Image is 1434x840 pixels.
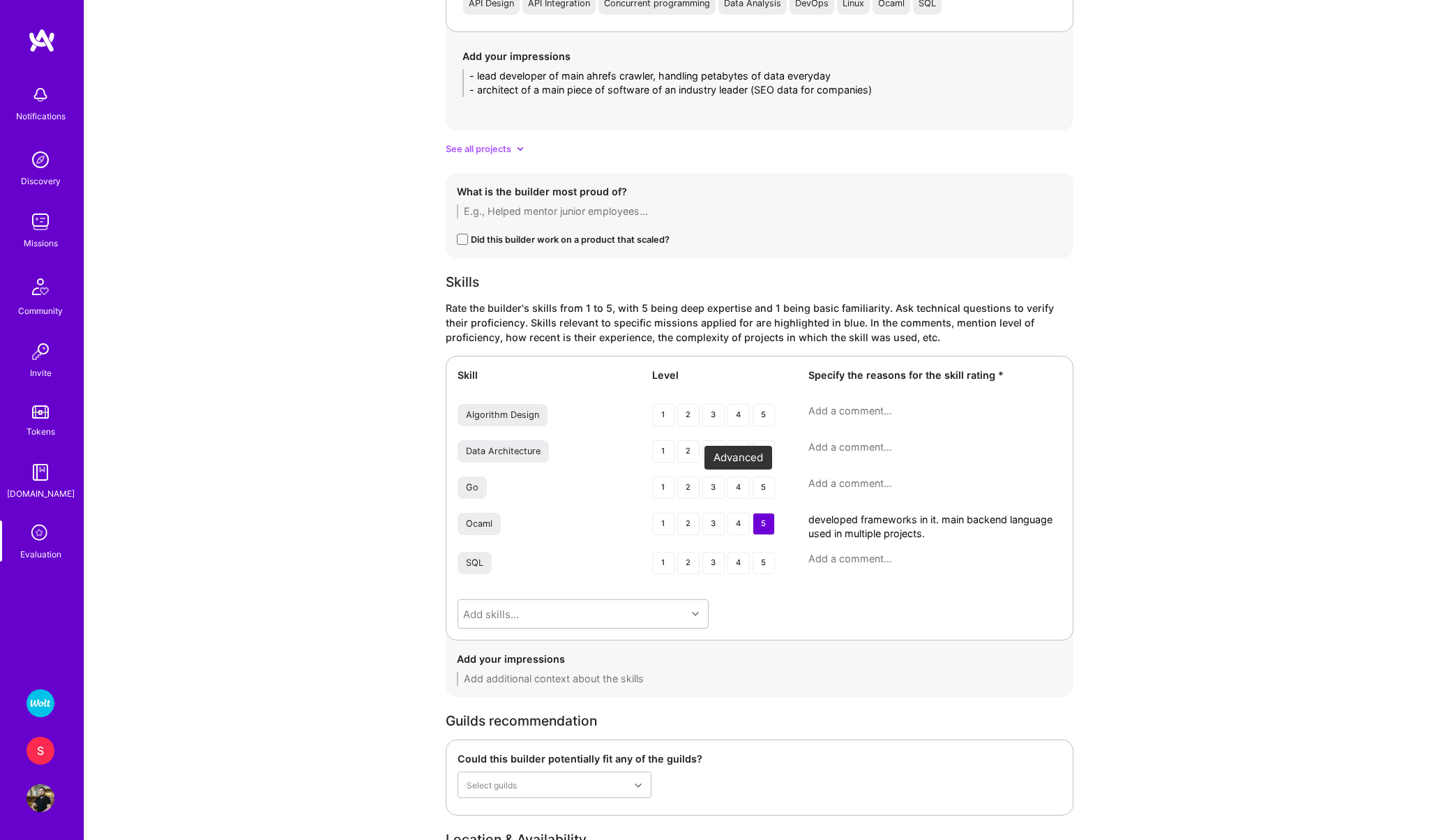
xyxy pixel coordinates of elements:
[727,552,750,574] div: 4
[466,482,478,493] div: Go
[677,513,700,535] div: 2
[27,208,54,236] img: teamwork
[27,737,54,765] div: S
[753,513,775,535] div: 5
[446,275,1073,290] div: Skills
[462,69,1057,97] textarea: - lead developer of main ahrefs crawler, handling petabytes of data everyday - architect of a mai...
[702,477,725,499] div: 3
[27,146,54,174] img: discovery
[677,440,700,463] div: 2
[446,142,511,156] span: See all projects
[677,477,700,499] div: 2
[652,440,674,463] div: 1
[27,520,54,547] i: icon SelectionTeam
[23,737,58,765] a: S
[753,552,775,574] div: 5
[808,368,1062,382] div: Specify the reasons for the skill rating *
[652,368,792,382] div: Level
[23,784,58,812] a: User Avatar
[463,606,519,621] div: Add skills...
[467,778,517,793] div: Select guilds
[652,552,674,574] div: 1
[727,477,750,499] div: 4
[23,689,58,717] a: Wolt - Fintech: Payments Expansion Team
[27,338,54,366] img: Invite
[27,784,54,812] img: User Avatar
[727,440,750,463] div: 4
[27,458,54,486] img: guide book
[24,236,58,250] div: Missions
[471,232,670,247] div: Did this builder work on a product that scaled?
[457,184,1062,199] div: What is the builder most proud of?
[727,513,750,535] div: 4
[446,301,1073,345] div: Rate the builder's skills from 1 to 5, with 5 being deep expertise and 1 being basic familiarity....
[30,366,52,380] div: Invite
[27,424,55,439] div: Tokens
[652,513,674,535] div: 1
[458,368,635,382] div: Skill
[28,28,56,53] img: logo
[702,513,725,535] div: 3
[18,303,63,318] div: Community
[16,109,66,123] div: Notifications
[457,652,1062,666] div: Add your impressions
[462,49,1057,63] div: Add your impressions
[702,552,725,574] div: 3
[20,547,61,562] div: Evaluation
[7,486,75,501] div: [DOMAIN_NAME]
[753,477,775,499] div: 5
[517,145,524,152] i: icon ArrowDownSecondarySmall
[27,81,54,109] img: bell
[635,782,642,789] i: icon Chevron
[466,410,539,421] div: Algorithm Design
[727,404,750,426] div: 4
[446,142,1073,156] div: See all projects
[652,477,674,499] div: 1
[808,513,1062,541] textarea: developed frameworks in it. main backend language used in multiple projects.
[702,440,725,463] div: 3
[466,557,483,569] div: SQL
[753,404,775,426] div: 5
[27,689,54,717] img: Wolt - Fintech: Payments Expansion Team
[466,518,492,530] div: Ocaml
[677,552,700,574] div: 2
[458,751,651,766] div: Could this builder potentially fit any of the guilds?
[466,446,541,457] div: Data Architecture
[692,610,699,617] i: icon Chevron
[753,440,775,463] div: 5
[32,405,49,419] img: tokens
[702,404,725,426] div: 3
[446,714,1073,728] div: Guilds recommendation
[652,404,674,426] div: 1
[677,404,700,426] div: 2
[24,270,57,303] img: Community
[21,174,61,188] div: Discovery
